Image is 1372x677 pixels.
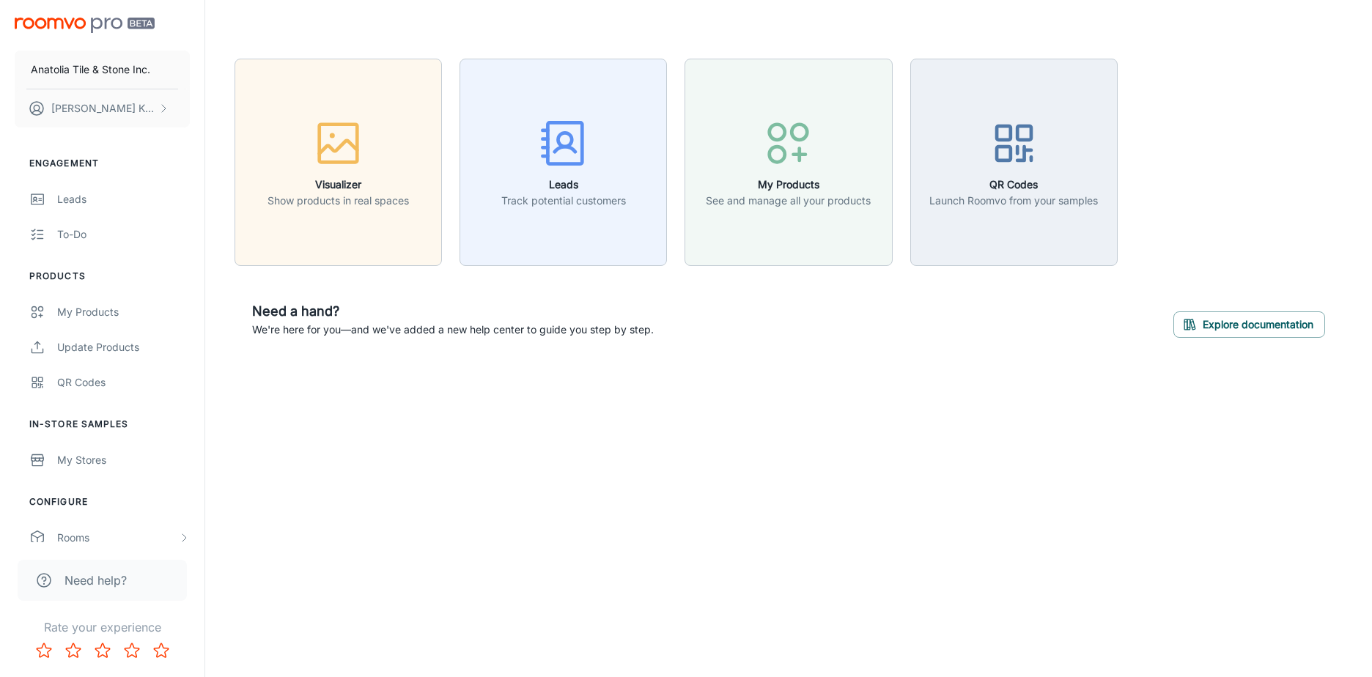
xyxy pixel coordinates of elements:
div: QR Codes [57,374,190,391]
h6: My Products [706,177,871,193]
p: Anatolia Tile & Stone Inc. [31,62,150,78]
h6: Need a hand? [252,301,654,322]
p: Track potential customers [501,193,626,209]
p: See and manage all your products [706,193,871,209]
div: Leads [57,191,190,207]
a: Explore documentation [1173,317,1325,331]
div: My Products [57,304,190,320]
button: My ProductsSee and manage all your products [685,59,892,266]
button: QR CodesLaunch Roomvo from your samples [910,59,1118,266]
img: Roomvo PRO Beta [15,18,155,33]
button: Anatolia Tile & Stone Inc. [15,51,190,89]
button: Explore documentation [1173,311,1325,338]
p: Launch Roomvo from your samples [929,193,1098,209]
a: QR CodesLaunch Roomvo from your samples [910,154,1118,169]
p: We're here for you—and we've added a new help center to guide you step by step. [252,322,654,338]
div: To-do [57,226,190,243]
h6: Leads [501,177,626,193]
button: LeadsTrack potential customers [460,59,667,266]
a: LeadsTrack potential customers [460,154,667,169]
h6: QR Codes [929,177,1098,193]
p: Show products in real spaces [268,193,409,209]
p: [PERSON_NAME] Kundargi [51,100,155,116]
button: [PERSON_NAME] Kundargi [15,89,190,127]
div: Update Products [57,339,190,355]
h6: Visualizer [268,177,409,193]
a: My ProductsSee and manage all your products [685,154,892,169]
button: VisualizerShow products in real spaces [235,59,442,266]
